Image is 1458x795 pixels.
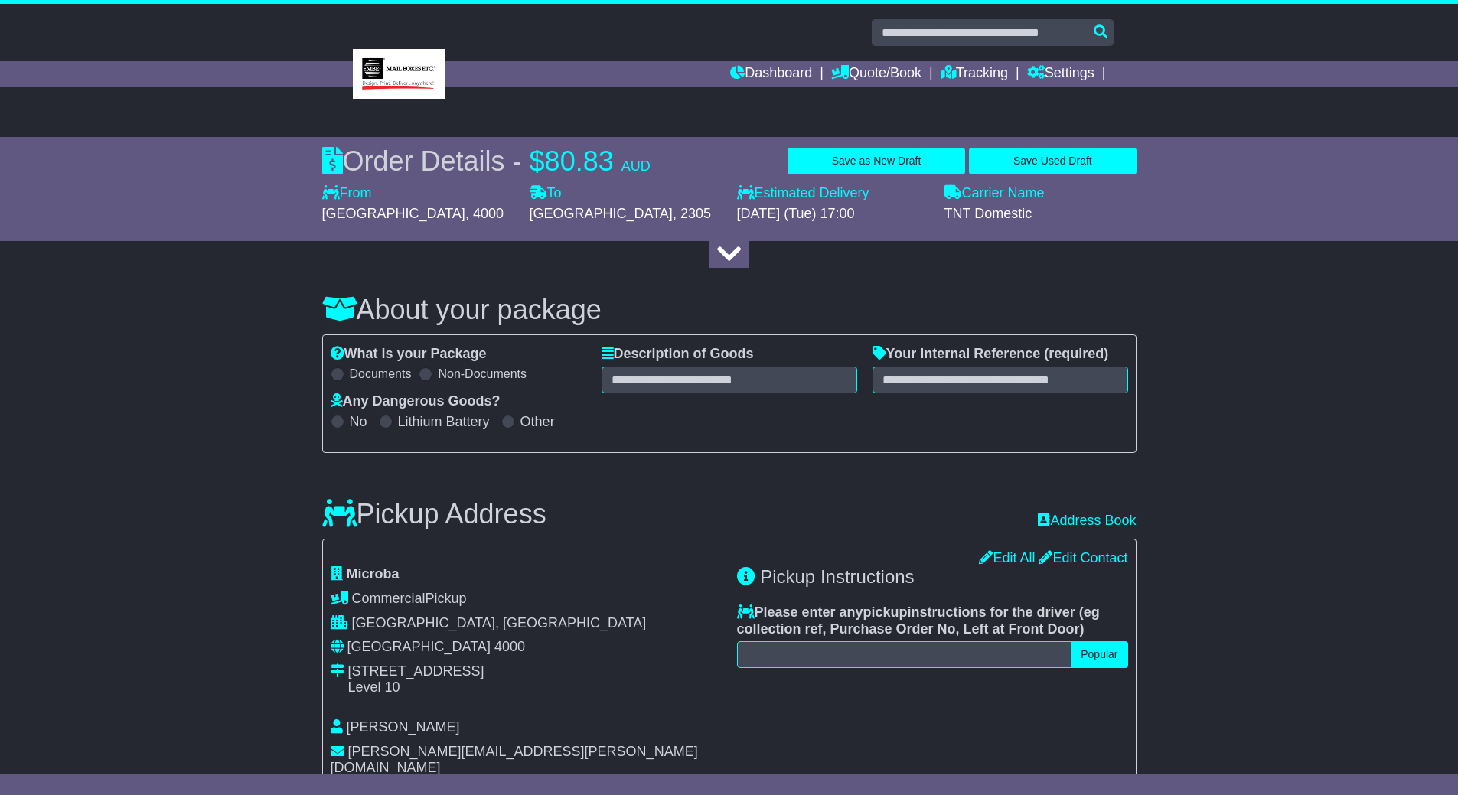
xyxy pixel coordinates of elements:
[941,61,1008,87] a: Tracking
[352,615,647,630] span: [GEOGRAPHIC_DATA], [GEOGRAPHIC_DATA]
[737,604,1100,637] span: eg collection ref, Purchase Order No, Left at Front Door
[760,566,914,587] span: Pickup Instructions
[350,414,367,431] label: No
[322,145,651,178] div: Order Details -
[350,367,412,381] label: Documents
[331,346,487,363] label: What is your Package
[1038,513,1136,529] a: Address Book
[788,148,965,174] button: Save as New Draft
[944,206,1137,223] div: TNT Domestic
[347,566,400,582] span: Microba
[602,346,754,363] label: Description of Goods
[944,185,1045,202] label: Carrier Name
[831,61,921,87] a: Quote/Book
[863,604,908,620] span: pickup
[398,414,490,431] label: Lithium Battery
[322,185,372,202] label: From
[348,663,484,680] div: [STREET_ADDRESS]
[520,414,555,431] label: Other
[545,145,614,177] span: 80.83
[1071,641,1127,668] button: Popular
[1027,61,1094,87] a: Settings
[438,367,527,381] label: Non-Documents
[352,591,426,606] span: Commercial
[873,346,1109,363] label: Your Internal Reference (required)
[621,158,651,174] span: AUD
[322,206,465,221] span: [GEOGRAPHIC_DATA]
[331,393,501,410] label: Any Dangerous Goods?
[673,206,711,221] span: , 2305
[969,148,1136,174] button: Save Used Draft
[322,295,1137,325] h3: About your package
[348,679,484,696] div: Level 10
[347,639,491,654] span: [GEOGRAPHIC_DATA]
[737,206,929,223] div: [DATE] (Tue) 17:00
[465,206,504,221] span: , 4000
[730,61,812,87] a: Dashboard
[737,185,929,202] label: Estimated Delivery
[322,499,546,529] h3: Pickup Address
[979,550,1035,565] a: Edit All
[530,145,545,177] span: $
[494,639,525,654] span: 4000
[347,719,460,735] span: [PERSON_NAME]
[331,744,698,776] span: [PERSON_NAME][EMAIL_ADDRESS][PERSON_NAME][DOMAIN_NAME]
[331,591,722,608] div: Pickup
[530,185,562,202] label: To
[1039,550,1127,565] a: Edit Contact
[737,604,1128,637] label: Please enter any instructions for the driver ( )
[530,206,673,221] span: [GEOGRAPHIC_DATA]
[353,49,445,99] img: MBE Brisbane CBD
